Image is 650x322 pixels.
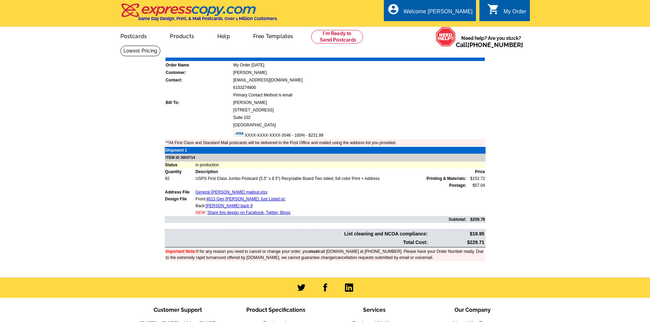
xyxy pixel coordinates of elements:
a: 4613 Gen [PERSON_NAME] Just Listed pc [206,197,285,201]
td: List cleaning and NCOA compliance: [165,230,428,238]
td: Quantity [165,168,195,175]
span: Need help? Are you stuck? [456,35,526,48]
td: Subtotal: [165,216,467,223]
td: Address File [165,189,195,196]
td: XXXX-XXXX-XXXX-3546 - 100% - $231.99 [233,129,485,139]
td: 92 [165,175,195,182]
span: Services [363,307,386,313]
td: Primary Contact Method is email [233,92,485,98]
a: [PERSON_NAME] back 9 [206,203,252,208]
td: $19.95 [429,230,485,238]
td: Bill To: [165,99,232,106]
td: [GEOGRAPHIC_DATA] [233,122,485,128]
i: account_circle [387,3,400,15]
td: [STREET_ADDRESS] [233,107,485,113]
td: If for any reason you need to cancel or change your order, you call [DOMAIN_NAME] at [PHONE_NUMBE... [165,248,485,261]
a: Free Templates [242,28,304,44]
td: Price [467,168,486,175]
span: Product Specifications [246,307,305,313]
a: General [PERSON_NAME] mailout.xlsx [196,190,268,195]
b: must [309,249,319,254]
td: $152.72 [467,175,486,182]
td: Description [195,168,467,175]
td: [PERSON_NAME] [233,99,485,106]
td: Order Name [165,62,232,68]
td: Customer: [165,69,232,76]
td: [PERSON_NAME] [233,69,485,76]
a: [PHONE_NUMBER] [467,41,523,48]
td: Suite 102 [233,114,485,121]
span: Call [456,41,523,48]
a: Products [159,28,205,44]
td: Status [165,162,195,168]
td: [EMAIL_ADDRESS][DOMAIN_NAME] [233,77,485,83]
td: Shipment 1 [165,147,195,154]
span: Our Company [454,307,491,313]
td: Design File [165,196,195,202]
a: Share this design on Facebook, Twitter, Blogs [207,210,290,215]
td: Back: [195,202,467,209]
td: 6153274800 [233,84,485,91]
a: Postcards [110,28,158,44]
td: in production [195,162,486,168]
h4: Same Day Design, Print, & Mail Postcards. Over 1 Million Customers. [138,16,278,21]
td: USPS First Class Jumbo Postcard (5.5" x 8.5") Recyclable Board Two sided, full color Print + Address [195,175,467,182]
td: Front: [195,196,467,202]
td: ITEM ID 3003714 [165,154,486,162]
td: **All First Class and Standard Mail postcards will be delivered to the Post Office and mailed usi... [165,139,485,146]
span: Customer Support [154,307,202,313]
div: My Order [504,9,526,18]
strong: Postage: [449,183,466,188]
td: Total Cost: [165,239,428,246]
a: Help [206,28,241,44]
td: Contact: [165,77,232,83]
td: $57.04 [467,182,486,189]
td: My Order [DATE] [233,62,485,68]
span: NEW: [196,210,206,215]
a: Same Day Design, Print, & Mail Postcards. Over 1 Million Customers. [120,8,278,21]
div: Welcome [PERSON_NAME] [404,9,473,18]
font: Important Note: [166,249,196,254]
td: $229.71 [429,239,485,246]
img: visa.gif [233,129,245,137]
img: help [436,27,456,47]
i: shopping_cart [487,3,500,15]
span: Printing & Materials: [427,175,466,182]
td: $209.76 [467,216,486,223]
a: shopping_cart My Order [487,7,526,16]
